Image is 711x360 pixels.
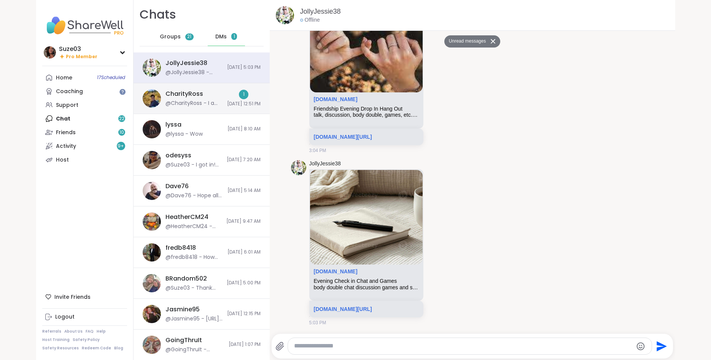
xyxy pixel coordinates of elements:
[165,315,223,323] div: @Jasmine95 - [URL][DOMAIN_NAME]
[42,329,61,334] a: Referrals
[143,213,161,231] img: https://sharewell-space-live.sfo3.digitaloceanspaces.com/user-generated/e72d2dfd-06ae-43a5-b116-a...
[42,84,127,98] a: Coaching
[314,278,419,284] div: Evening Check in Chat and Games
[143,336,161,354] img: https://sharewell-space-live.sfo3.digitaloceanspaces.com/user-generated/48fc4fc7-d9bc-4228-993b-a...
[227,101,261,107] span: [DATE] 12:51 PM
[309,147,326,154] span: 3:04 PM
[165,121,181,129] div: lyssa
[636,342,645,351] button: Emoji picker
[42,125,127,139] a: Friends10
[143,274,161,292] img: https://sharewell-space-live.sfo3.digitaloceanspaces.com/user-generated/127af2b2-1259-4cf0-9fd7-7...
[56,129,76,136] div: Friends
[227,126,261,132] span: [DATE] 8:10 AM
[239,90,248,99] div: 1
[187,33,191,40] span: 21
[165,151,191,160] div: odesyss
[66,54,97,60] span: Pro Member
[314,96,358,102] a: Attachment
[227,311,261,317] span: [DATE] 12:15 PM
[56,88,83,95] div: Coaching
[165,336,202,344] div: GoingThruIt
[44,46,56,59] img: Suze03
[97,329,106,334] a: Help
[165,100,223,107] div: @CharityRoss - I am sorry to hear. I hope everything is ok.
[86,329,94,334] a: FAQ
[291,160,306,175] img: https://sharewell-space-live.sfo3.digitaloceanspaces.com/user-generated/3602621c-eaa5-4082-863a-9...
[652,338,669,355] button: Send
[97,75,125,81] span: 17 Scheduled
[56,143,76,150] div: Activity
[165,305,200,314] div: Jasmine95
[165,346,224,354] div: @GoingThruIt - whomever took that courage... i am so very sorry to "hear" that suze. just somethi...
[165,254,223,261] div: @fredb8418 - How are you doing?
[165,182,189,190] div: Dave76
[42,98,127,112] a: Support
[165,213,208,221] div: HeatherCM24
[143,89,161,108] img: https://sharewell-space-live.sfo3.digitaloceanspaces.com/user-generated/d0fef3f8-78cb-4349-b608-1...
[310,170,423,265] img: Evening Check in Chat and Games
[140,6,176,23] h1: Chats
[309,319,326,326] span: 5:03 PM
[227,64,261,71] span: [DATE] 5:03 PM
[42,139,127,153] a: Activity9+
[42,346,79,351] a: Safety Resources
[42,71,127,84] a: Home17Scheduled
[226,218,261,225] span: [DATE] 9:47 AM
[227,280,261,286] span: [DATE] 5:00 PM
[314,112,419,118] div: talk, discussion, body double, games, etc. to kill time between sessions
[165,69,223,76] div: @JollyJessie38 - [URL][DOMAIN_NAME]
[82,346,111,351] a: Redeem Code
[165,274,207,283] div: BRandom502
[160,33,181,41] span: Groups
[314,134,372,140] a: [DOMAIN_NAME][URL]
[165,284,222,292] div: @Suze03 - Thank you
[143,182,161,200] img: https://sharewell-space-live.sfo3.digitaloceanspaces.com/user-generated/3172ec22-238d-4018-b8e7-1...
[143,59,161,77] img: https://sharewell-space-live.sfo3.digitaloceanspaces.com/user-generated/3602621c-eaa5-4082-863a-9...
[119,89,126,95] iframe: Spotlight
[314,268,358,274] a: Attachment
[55,313,75,321] div: Logout
[300,16,320,24] div: Offline
[227,249,261,255] span: [DATE] 6:01 AM
[73,337,100,343] a: Safety Policy
[59,45,97,53] div: Suze03
[118,143,124,149] span: 9 +
[42,290,127,304] div: Invite Friends
[276,6,294,24] img: https://sharewell-space-live.sfo3.digitaloceanspaces.com/user-generated/3602621c-eaa5-4082-863a-9...
[300,7,341,16] a: JollyJessie38
[165,130,203,138] div: @lyssa - Wow
[42,153,127,167] a: Host
[119,129,124,136] span: 10
[143,120,161,138] img: https://sharewell-space-live.sfo3.digitaloceanspaces.com/user-generated/ef9b4338-b2e1-457c-a100-b...
[294,342,633,350] textarea: Type your message
[227,157,261,163] span: [DATE] 7:20 AM
[42,310,127,324] a: Logout
[314,106,419,112] div: Friendship Evening Drop In Hang Out
[444,35,488,48] button: Unread messages
[215,33,227,41] span: DMs
[314,284,419,291] div: body double chat discussion games and support for anyone who needs it
[227,187,261,194] span: [DATE] 5:14 AM
[165,161,222,169] div: @Suze03 - I got in! Ty😊
[229,341,261,348] span: [DATE] 1:07 PM
[64,329,83,334] a: About Us
[114,346,123,351] a: Blog
[314,306,372,312] a: [DOMAIN_NAME][URL]
[143,151,161,169] img: https://sharewell-space-live.sfo3.digitaloceanspaces.com/user-generated/08c2e94c-8836-441b-a7cd-9...
[42,12,127,39] img: ShareWell Nav Logo
[56,74,72,82] div: Home
[165,192,223,200] div: @Dave76 - Hope all goes well with you.
[165,244,196,252] div: fredb8418
[165,223,222,230] div: @HeatherCM24 - [URL][DOMAIN_NAME]
[234,33,235,40] span: 1
[56,156,69,164] div: Host
[143,243,161,262] img: https://sharewell-space-live.sfo3.digitaloceanspaces.com/user-generated/65f0243c-c029-4849-b7ea-1...
[165,90,203,98] div: CharityRoss
[309,160,341,168] a: JollyJessie38
[165,59,207,67] div: JollyJessie38
[42,337,70,343] a: Host Training
[56,101,78,109] div: Support
[143,305,161,323] img: https://sharewell-space-live.sfo3.digitaloceanspaces.com/user-generated/0818d3a5-ec43-4745-9685-c...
